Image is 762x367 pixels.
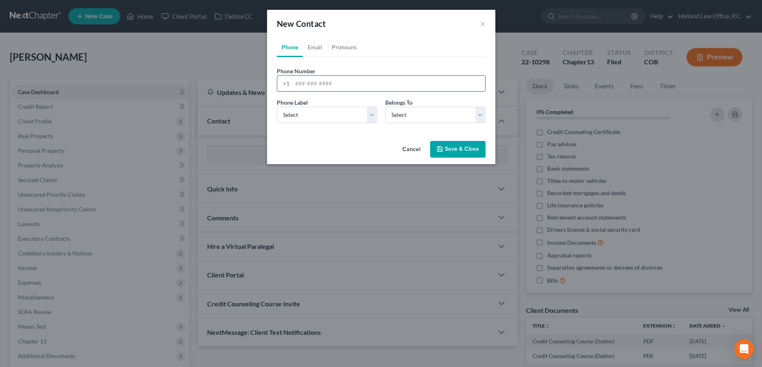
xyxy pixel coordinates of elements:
[430,141,486,158] button: Save & Close
[277,68,316,75] span: Phone Number
[327,37,362,57] a: Pronouns
[385,99,413,106] span: Belongs To
[480,19,486,29] button: ×
[734,339,754,359] div: Open Intercom Messenger
[277,99,308,106] span: Phone Label
[303,37,327,57] a: Email
[277,76,292,91] div: +1
[396,142,427,158] button: Cancel
[277,19,326,29] span: New Contact
[277,37,303,57] a: Phone
[292,76,485,91] input: ###-###-####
